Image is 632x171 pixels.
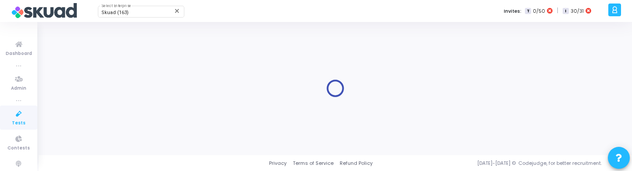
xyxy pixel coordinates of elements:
a: Privacy [269,160,287,167]
span: Dashboard [6,50,32,58]
span: | [557,6,558,15]
span: Skuad (163) [101,10,129,15]
span: T [525,8,531,15]
span: Contests [7,145,30,152]
span: Admin [11,85,26,92]
span: I [563,8,568,15]
a: Refund Policy [340,160,373,167]
span: Tests [12,120,25,127]
span: 30/31 [571,7,584,15]
a: Terms of Service [293,160,334,167]
img: logo [11,2,77,20]
mat-icon: Clear [174,7,181,15]
div: [DATE]-[DATE] © Codejudge, for better recruitment. [373,160,621,167]
span: 0/50 [533,7,545,15]
label: Invites: [504,7,521,15]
